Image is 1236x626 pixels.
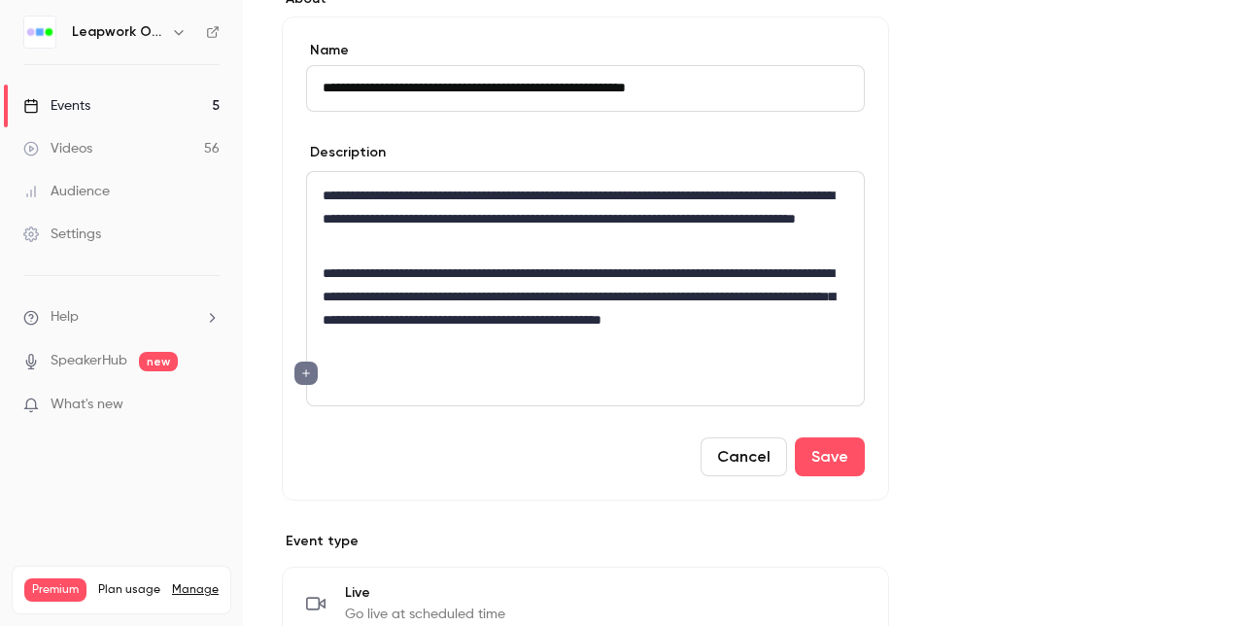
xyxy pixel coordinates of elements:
span: Go live at scheduled time [345,605,505,624]
button: Save [795,437,865,476]
label: Description [306,143,386,162]
span: What's new [51,395,123,415]
button: Cancel [701,437,787,476]
span: Premium [24,578,86,602]
div: Audience [23,182,110,201]
iframe: Noticeable Trigger [196,397,220,414]
div: Videos [23,139,92,158]
span: Live [345,583,505,603]
li: help-dropdown-opener [23,307,220,328]
a: SpeakerHub [51,351,127,371]
section: description [306,171,865,406]
a: Manage [172,582,219,598]
h6: Leapwork Online Event [72,22,163,42]
div: Events [23,96,90,116]
div: Settings [23,225,101,244]
span: Plan usage [98,582,160,598]
img: Leapwork Online Event [24,17,55,48]
span: new [139,352,178,371]
span: Help [51,307,79,328]
div: editor [307,172,864,405]
label: Name [306,41,865,60]
p: Event type [282,532,889,551]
